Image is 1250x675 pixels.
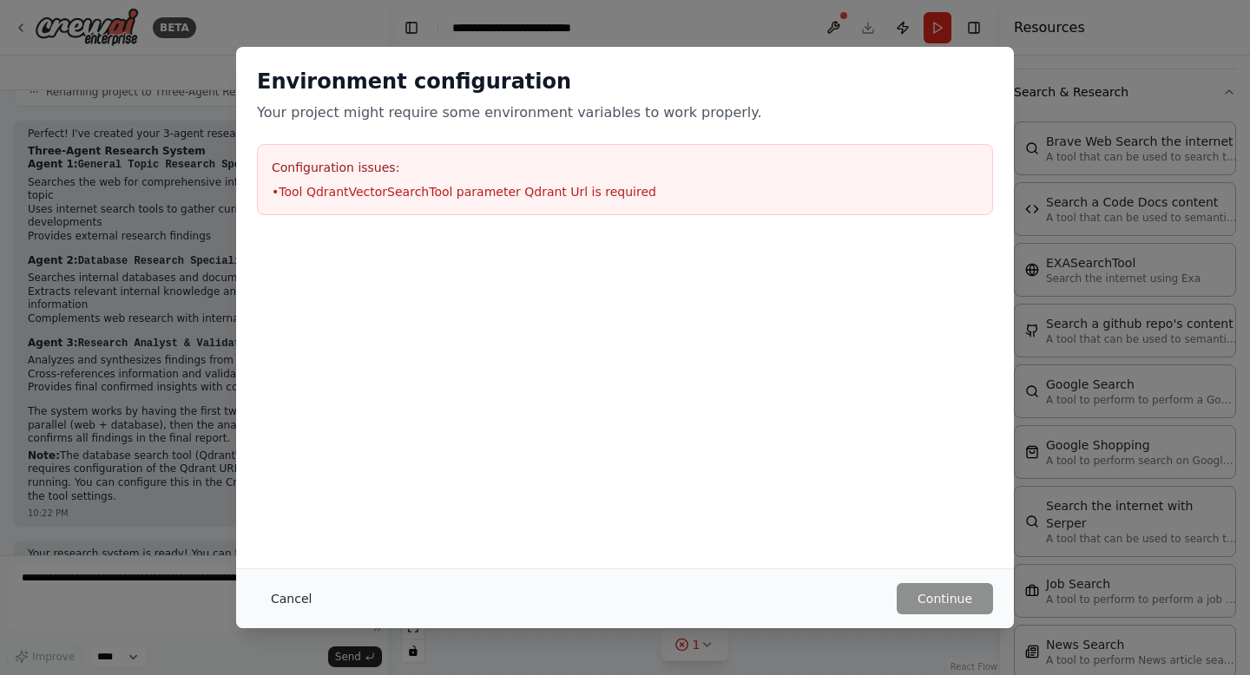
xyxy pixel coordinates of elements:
li: • Tool QdrantVectorSearchTool parameter Qdrant Url is required [272,183,978,200]
h3: Configuration issues: [272,159,978,176]
button: Continue [897,583,993,614]
h2: Environment configuration [257,68,993,95]
p: Your project might require some environment variables to work properly. [257,102,993,123]
button: Cancel [257,583,326,614]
